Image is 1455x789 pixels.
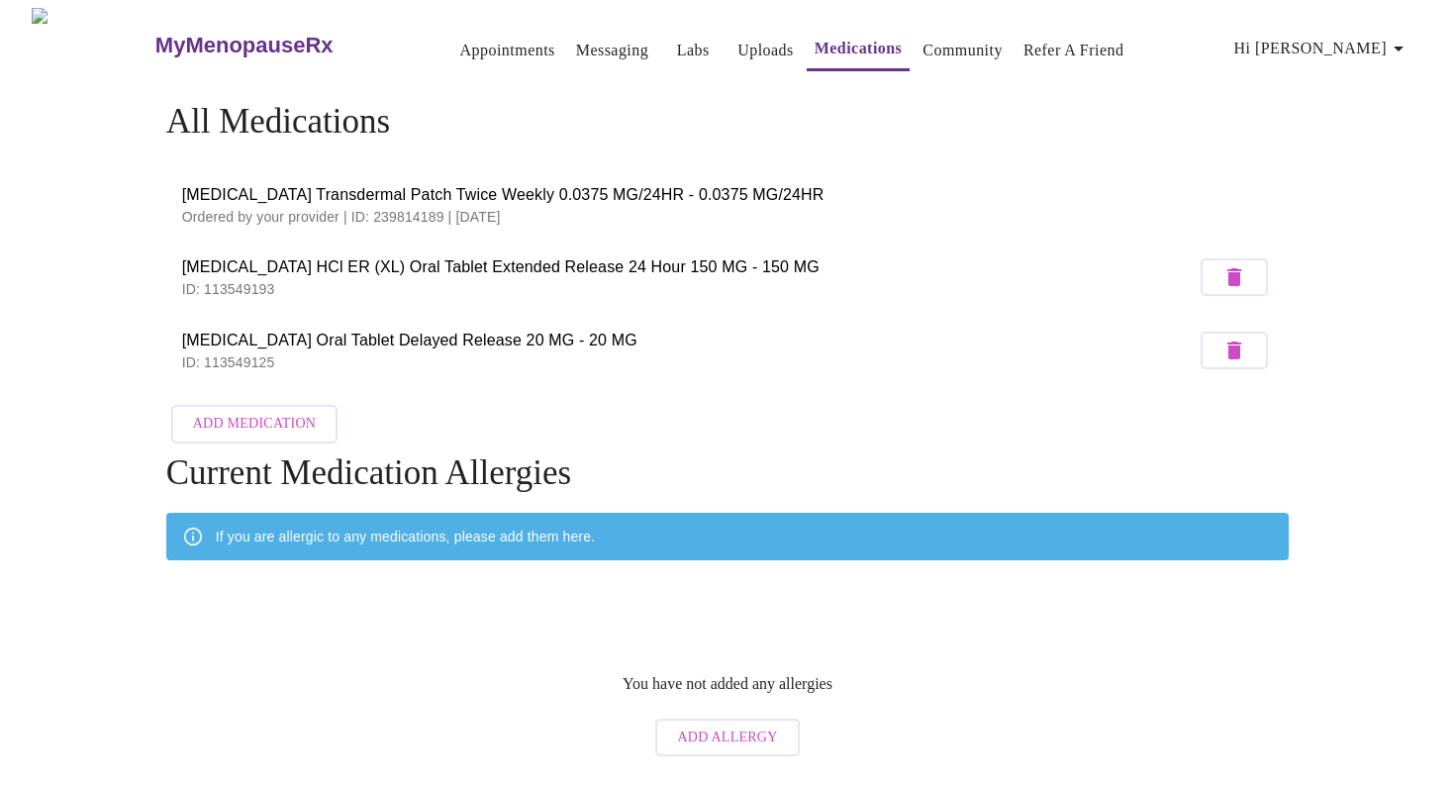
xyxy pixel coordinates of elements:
[623,675,832,693] p: You have not added any allergies
[737,37,794,64] a: Uploads
[155,33,334,58] h3: MyMenopauseRx
[815,35,903,62] a: Medications
[807,29,911,71] button: Medications
[452,31,563,70] button: Appointments
[729,31,802,70] button: Uploads
[655,719,799,757] button: Add Allergy
[460,37,555,64] a: Appointments
[152,11,412,80] a: MyMenopauseRx
[182,329,1197,352] span: [MEDICAL_DATA] Oral Tablet Delayed Release 20 MG - 20 MG
[1016,31,1132,70] button: Refer a Friend
[915,31,1011,70] button: Community
[661,31,725,70] button: Labs
[1226,29,1418,68] button: Hi [PERSON_NAME]
[182,207,1274,227] p: Ordered by your provider | ID: 239814189 | [DATE]
[166,102,1290,142] h4: All Medications
[1023,37,1124,64] a: Refer a Friend
[32,8,152,82] img: MyMenopauseRx Logo
[1234,35,1410,62] span: Hi [PERSON_NAME]
[677,726,777,750] span: Add Allergy
[182,183,1274,207] span: [MEDICAL_DATA] Transdermal Patch Twice Weekly 0.0375 MG/24HR - 0.0375 MG/24HR
[182,279,1197,299] p: ID: 113549193
[171,405,338,444] button: Add Medication
[677,37,710,64] a: Labs
[922,37,1003,64] a: Community
[216,519,595,554] div: If you are allergic to any medications, please add them here.
[576,37,648,64] a: Messaging
[182,255,1197,279] span: [MEDICAL_DATA] HCl ER (XL) Oral Tablet Extended Release 24 Hour 150 MG - 150 MG
[568,31,656,70] button: Messaging
[193,412,316,437] span: Add Medication
[166,453,1290,493] h4: Current Medication Allergies
[182,352,1197,372] p: ID: 113549125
